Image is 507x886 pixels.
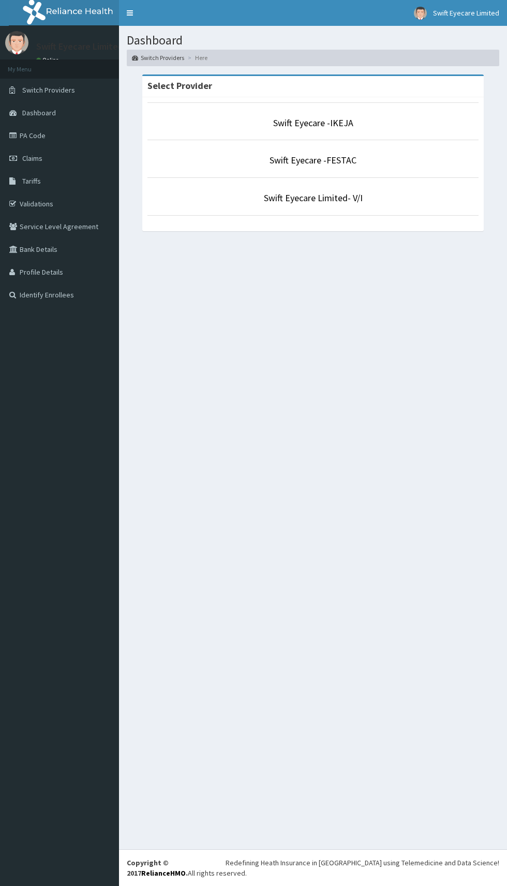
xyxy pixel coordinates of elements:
span: Swift Eyecare Limited [433,8,499,18]
p: Swift Eyecare Limited [36,42,123,51]
a: Switch Providers [132,53,184,62]
a: Swift Eyecare -IKEJA [273,117,353,129]
strong: Copyright © 2017 . [127,858,188,878]
footer: All rights reserved. [119,849,507,886]
a: Swift Eyecare -FESTAC [270,154,356,166]
img: User Image [5,31,28,54]
div: Redefining Heath Insurance in [GEOGRAPHIC_DATA] using Telemedicine and Data Science! [226,858,499,868]
span: Claims [22,154,42,163]
strong: Select Provider [147,80,212,92]
h1: Dashboard [127,34,499,47]
img: User Image [414,7,427,20]
a: RelianceHMO [141,868,186,878]
span: Dashboard [22,108,56,117]
li: Here [185,53,207,62]
a: Online [36,56,61,64]
span: Switch Providers [22,85,75,95]
a: Swift Eyecare Limited- V/I [264,192,363,204]
span: Tariffs [22,176,41,186]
